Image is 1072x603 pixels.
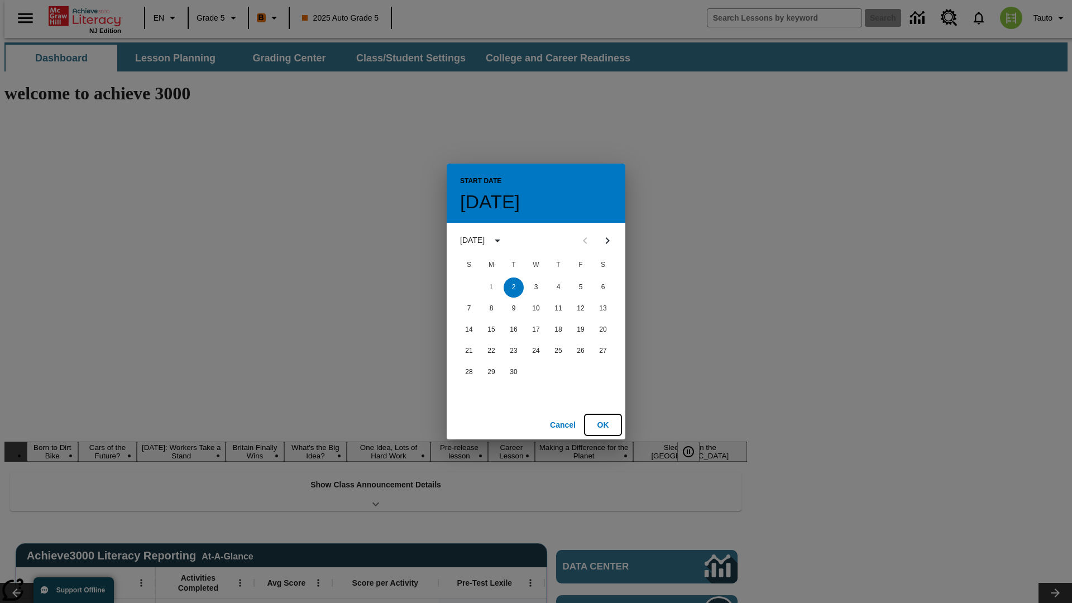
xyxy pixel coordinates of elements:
[459,362,479,382] button: 28
[504,320,524,340] button: 16
[571,254,591,276] span: Friday
[459,341,479,361] button: 21
[526,341,546,361] button: 24
[593,277,613,298] button: 6
[481,320,501,340] button: 15
[460,234,485,246] div: [DATE]
[488,231,507,250] button: calendar view is open, switch to year view
[545,415,581,435] button: Cancel
[526,277,546,298] button: 3
[593,341,613,361] button: 27
[459,320,479,340] button: 14
[548,320,568,340] button: 18
[548,254,568,276] span: Thursday
[504,254,524,276] span: Tuesday
[596,229,619,252] button: Next month
[548,341,568,361] button: 25
[504,341,524,361] button: 23
[593,299,613,319] button: 13
[481,299,501,319] button: 8
[548,277,568,298] button: 4
[593,320,613,340] button: 20
[571,320,591,340] button: 19
[460,190,520,214] h4: [DATE]
[504,299,524,319] button: 9
[571,299,591,319] button: 12
[526,299,546,319] button: 10
[526,254,546,276] span: Wednesday
[593,254,613,276] span: Saturday
[460,173,501,190] span: Start Date
[459,299,479,319] button: 7
[481,341,501,361] button: 22
[548,299,568,319] button: 11
[571,341,591,361] button: 26
[459,254,479,276] span: Sunday
[481,362,501,382] button: 29
[526,320,546,340] button: 17
[571,277,591,298] button: 5
[585,415,621,435] button: OK
[481,254,501,276] span: Monday
[504,362,524,382] button: 30
[504,277,524,298] button: 2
